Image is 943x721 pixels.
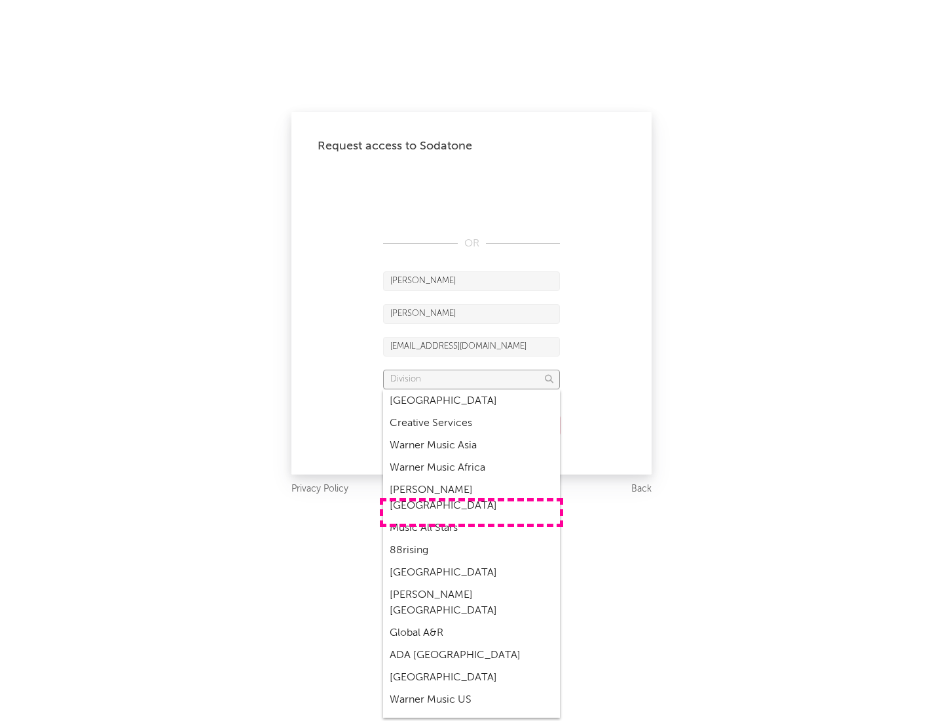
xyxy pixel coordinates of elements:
[383,584,560,622] div: [PERSON_NAME] [GEOGRAPHIC_DATA]
[631,481,652,497] a: Back
[318,138,625,154] div: Request access to Sodatone
[383,667,560,689] div: [GEOGRAPHIC_DATA]
[383,562,560,584] div: [GEOGRAPHIC_DATA]
[383,457,560,479] div: Warner Music Africa
[383,517,560,539] div: Music All Stars
[383,370,560,389] input: Division
[383,622,560,644] div: Global A&R
[383,539,560,562] div: 88rising
[383,271,560,291] input: First Name
[383,304,560,324] input: Last Name
[383,390,560,412] div: [GEOGRAPHIC_DATA]
[383,435,560,457] div: Warner Music Asia
[383,479,560,517] div: [PERSON_NAME] [GEOGRAPHIC_DATA]
[383,236,560,252] div: OR
[383,689,560,711] div: Warner Music US
[383,644,560,667] div: ADA [GEOGRAPHIC_DATA]
[383,337,560,357] input: Email
[291,481,348,497] a: Privacy Policy
[383,412,560,435] div: Creative Services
